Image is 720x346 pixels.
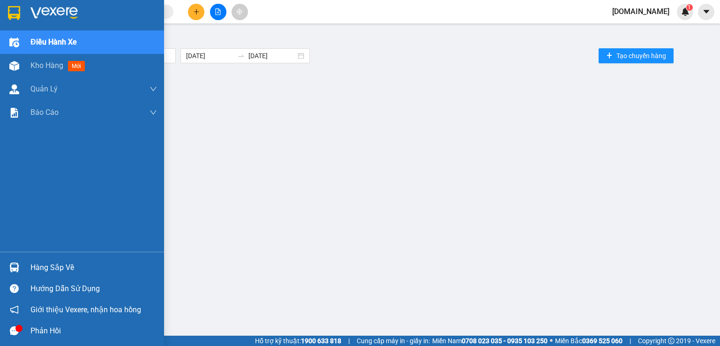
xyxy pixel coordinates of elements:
[30,282,157,296] div: Hướng dẫn sử dụng
[237,52,245,60] span: to
[555,336,622,346] span: Miền Bắc
[8,6,20,20] img: logo-vxr
[10,284,19,293] span: question-circle
[686,4,693,11] sup: 1
[681,8,690,16] img: icon-new-feature
[10,305,19,314] span: notification
[668,338,675,344] span: copyright
[9,38,19,47] img: warehouse-icon
[35,30,713,42] div: Điều hành xe
[698,4,714,20] button: caret-down
[210,4,226,20] button: file-add
[10,326,19,335] span: message
[150,85,157,93] span: down
[30,106,59,118] span: Báo cáo
[688,4,691,11] span: 1
[150,109,157,116] span: down
[599,48,674,63] button: plusTạo chuyến hàng
[30,324,157,338] div: Phản hồi
[348,336,350,346] span: |
[357,336,430,346] span: Cung cấp máy in - giấy in:
[30,261,157,275] div: Hàng sắp về
[232,4,248,20] button: aim
[462,337,547,345] strong: 0708 023 035 - 0935 103 250
[616,51,666,61] span: Tạo chuyến hàng
[9,61,19,71] img: warehouse-icon
[30,36,77,48] span: Điều hành xe
[582,337,622,345] strong: 0369 525 060
[188,4,204,20] button: plus
[255,336,341,346] span: Hỗ trợ kỹ thuật:
[68,61,85,71] span: mới
[30,304,141,316] span: Giới thiệu Vexere, nhận hoa hồng
[702,8,711,16] span: caret-down
[248,51,296,61] input: Ngày kết thúc
[186,51,233,61] input: Ngày bắt đầu
[9,84,19,94] img: warehouse-icon
[9,263,19,272] img: warehouse-icon
[301,337,341,345] strong: 1900 633 818
[237,52,245,60] span: swap-right
[605,6,677,17] span: [DOMAIN_NAME]
[215,8,221,15] span: file-add
[550,339,553,343] span: ⚪️
[236,8,243,15] span: aim
[193,8,200,15] span: plus
[630,336,631,346] span: |
[432,336,547,346] span: Miền Nam
[30,83,58,95] span: Quản Lý
[9,108,19,118] img: solution-icon
[30,61,63,70] span: Kho hàng
[606,52,613,60] span: plus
